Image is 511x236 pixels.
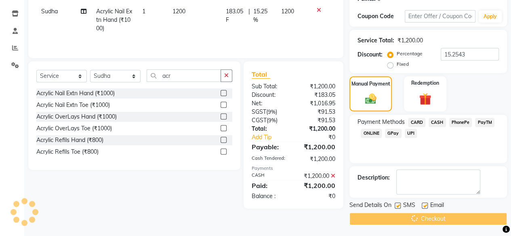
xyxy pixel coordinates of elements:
[246,181,294,190] div: Paid:
[408,118,425,127] span: CARD
[293,172,341,180] div: ₹1,200.00
[430,201,444,211] span: Email
[385,129,402,138] span: GPay
[351,80,390,88] label: Manual Payment
[246,82,294,91] div: Sub Total:
[397,61,409,68] label: Fixed
[246,91,294,99] div: Discount:
[252,117,267,124] span: CGST
[268,117,276,123] span: 9%
[252,70,270,79] span: Total
[293,82,341,91] div: ₹1,200.00
[293,91,341,99] div: ₹183.05
[357,12,405,21] div: Coupon Code
[172,8,185,15] span: 1200
[361,129,382,138] span: ONLINE
[253,7,271,24] span: 15.25 %
[41,8,58,15] span: Sudha
[293,155,341,163] div: ₹1,200.00
[36,89,115,98] div: Acrylic Nail Extn Hand (₹1000)
[415,92,435,107] img: _gift.svg
[252,108,266,115] span: SGST
[293,116,341,125] div: ₹91.53
[36,136,103,144] div: Acrylic Refils Hand (₹800)
[246,125,294,133] div: Total:
[405,129,417,138] span: UPI
[226,7,245,24] span: 183.05 F
[293,108,341,116] div: ₹91.53
[246,142,294,152] div: Payable:
[293,181,341,190] div: ₹1,200.00
[293,192,341,200] div: ₹0
[246,133,301,142] a: Add Tip
[411,79,439,87] label: Redemption
[403,201,415,211] span: SMS
[246,172,294,180] div: CASH
[349,201,391,211] span: Send Details On
[429,118,446,127] span: CASH
[479,10,502,23] button: Apply
[246,108,294,116] div: ( )
[252,165,335,172] div: Payments
[248,7,250,24] span: |
[397,36,423,45] div: ₹1,200.00
[475,118,494,127] span: PayTM
[36,124,112,133] div: Acrylic OverLays Toe (₹1000)
[147,69,221,82] input: Search or Scan
[357,36,394,45] div: Service Total:
[357,173,390,182] div: Description:
[36,113,117,121] div: Acrylic OverLays Hand (₹1000)
[449,118,472,127] span: PhonePe
[281,8,294,15] span: 1200
[357,50,383,59] div: Discount:
[293,125,341,133] div: ₹1,200.00
[357,118,405,126] span: Payment Methods
[301,133,341,142] div: ₹0
[246,155,294,163] div: Cash Tendered:
[362,92,380,105] img: _cash.svg
[268,109,275,115] span: 9%
[96,8,132,32] span: Acrylic Nail Extn Hand (₹1000)
[36,101,110,109] div: Acrylic Nail Extn Toe (₹1000)
[142,8,145,15] span: 1
[246,116,294,125] div: ( )
[405,10,475,23] input: Enter Offer / Coupon Code
[397,50,423,57] label: Percentage
[246,192,294,200] div: Balance :
[293,99,341,108] div: ₹1,016.95
[36,148,99,156] div: Acrylic Refils Toe (₹800)
[246,99,294,108] div: Net:
[293,142,341,152] div: ₹1,200.00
